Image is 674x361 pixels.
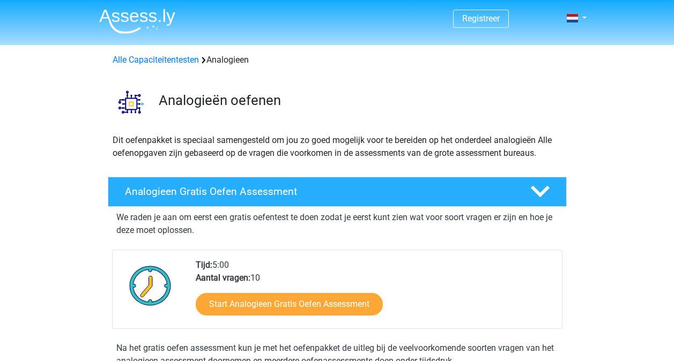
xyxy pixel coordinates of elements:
[108,54,566,66] div: Analogieen
[196,293,383,315] a: Start Analogieen Gratis Oefen Assessment
[159,92,558,109] h3: Analogieën oefenen
[188,259,561,328] div: 5:00 10
[123,259,177,312] img: Klok
[103,177,571,207] a: Analogieen Gratis Oefen Assessment
[108,79,154,125] img: analogieen
[125,185,513,198] h4: Analogieen Gratis Oefen Assessment
[99,9,175,34] img: Assessly
[196,260,212,270] b: Tijd:
[113,134,562,160] p: Dit oefenpakket is speciaal samengesteld om jou zo goed mogelijk voor te bereiden op het onderdee...
[462,13,500,24] a: Registreer
[116,211,558,237] p: We raden je aan om eerst een gratis oefentest te doen zodat je eerst kunt zien wat voor soort vra...
[113,55,199,65] a: Alle Capaciteitentesten
[196,273,250,283] b: Aantal vragen:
